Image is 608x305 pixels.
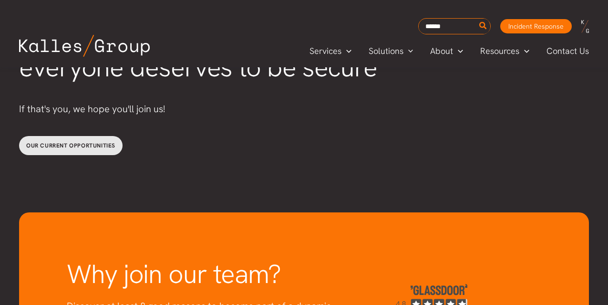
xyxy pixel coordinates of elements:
[538,44,598,58] a: Contact Us
[453,44,463,58] span: Menu Toggle
[19,101,467,117] p: If that's you, we hope you'll join us!
[26,142,115,149] span: Our current opportunities
[67,260,358,289] h2: Why join our team?
[472,44,538,58] a: ResourcesMenu Toggle
[309,44,341,58] span: Services
[546,44,589,58] span: Contact Us
[360,44,422,58] a: SolutionsMenu Toggle
[519,44,529,58] span: Menu Toggle
[430,44,453,58] span: About
[480,44,519,58] span: Resources
[301,44,360,58] a: ServicesMenu Toggle
[369,44,403,58] span: Solutions
[19,136,123,155] a: Our current opportunities
[19,35,150,57] img: Kalles Group
[422,44,472,58] a: AboutMenu Toggle
[301,43,598,59] nav: Primary Site Navigation
[477,19,489,34] button: Search
[403,44,413,58] span: Menu Toggle
[341,44,351,58] span: Menu Toggle
[500,19,572,33] a: Incident Response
